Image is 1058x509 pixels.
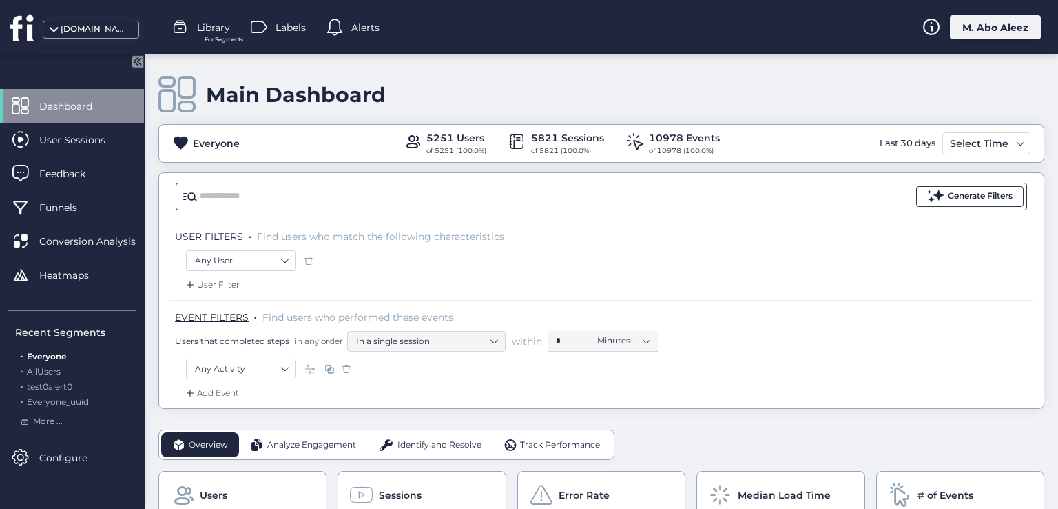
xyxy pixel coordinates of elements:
[39,200,98,215] span: Funnels
[195,359,287,379] nz-select-item: Any Activity
[21,394,23,407] span: .
[356,331,497,352] nz-select-item: In a single session
[249,228,251,241] span: .
[27,351,66,361] span: Everyone
[254,308,257,322] span: .
[351,20,380,35] span: Alerts
[205,35,243,44] span: For Segments
[193,136,240,151] div: Everyone
[39,166,106,181] span: Feedback
[257,230,504,243] span: Find users who match the following characteristics
[649,130,720,146] div: 10978 Events
[195,250,287,271] nz-select-item: Any User
[520,439,600,452] span: Track Performance
[738,488,831,503] span: Median Load Time
[189,439,228,452] span: Overview
[39,268,110,283] span: Heatmaps
[21,379,23,392] span: .
[39,450,108,466] span: Configure
[39,99,113,114] span: Dashboard
[379,488,422,503] span: Sessions
[597,330,650,351] nz-select-item: Minutes
[649,146,720,157] div: of 10978 (100.0%)
[175,335,289,347] span: Users that completed steps
[200,488,227,503] span: Users
[531,130,604,146] div: 5821 Sessions
[397,439,481,452] span: Identify and Resolve
[262,311,453,323] span: Find users who performed these events
[33,415,63,428] span: More ...
[950,15,1041,39] div: M. Abo Aleez
[21,363,23,377] span: .
[197,20,230,35] span: Library
[183,386,239,400] div: Add Event
[531,146,604,157] div: of 5821 (100.0%)
[206,82,386,108] div: Main Dashboard
[426,130,486,146] div: 5251 Users
[27,397,89,407] span: Everyone_uuid
[61,23,129,36] div: [DOMAIN_NAME]
[27,381,72,392] span: test0alert0
[21,348,23,361] span: .
[512,335,542,348] span: within
[267,439,356,452] span: Analyze Engagement
[39,234,156,249] span: Conversion Analysis
[175,230,243,243] span: USER FILTERS
[15,325,136,340] div: Recent Segments
[292,335,343,347] span: in any order
[276,20,306,35] span: Labels
[27,366,61,377] span: AllUsers
[39,132,126,148] span: User Sessions
[559,488,610,503] span: Error Rate
[183,278,240,292] div: User Filter
[917,488,973,503] span: # of Events
[876,132,939,154] div: Last 30 days
[175,311,249,323] span: EVENT FILTERS
[426,146,486,157] div: of 5251 (100.0%)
